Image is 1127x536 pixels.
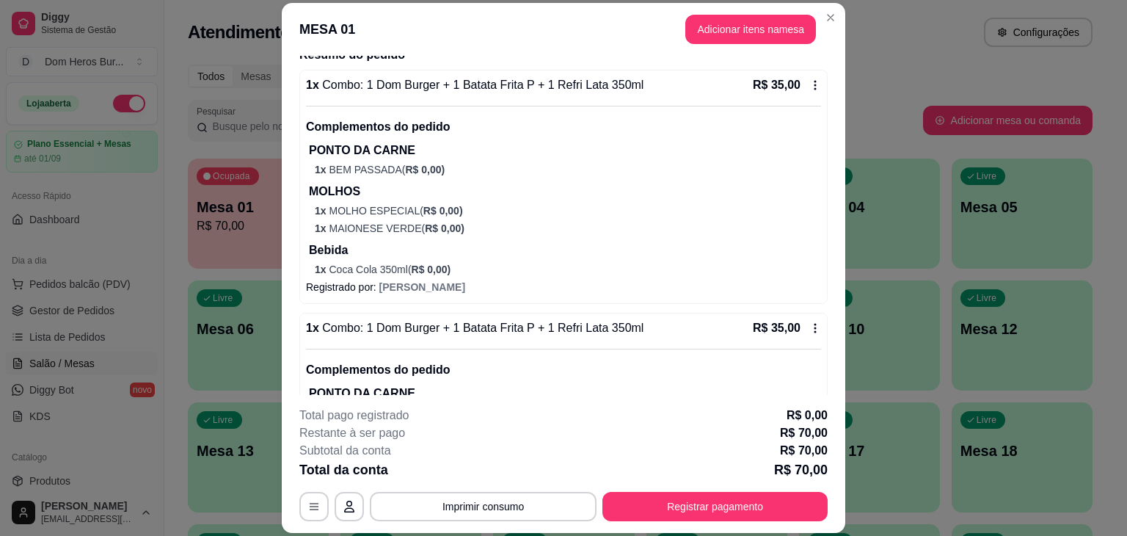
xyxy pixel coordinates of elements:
span: Combo: 1 Dom Burger + 1 Batata Frita P + 1 Refri Lata 350ml [319,79,644,91]
p: Total pago registrado [299,407,409,424]
span: 1 x [315,205,329,217]
p: Complementos do pedido [306,118,821,136]
button: Close [819,6,842,29]
p: MAIONESE VERDE ( [315,221,821,236]
header: MESA 01 [282,3,845,56]
p: R$ 70,00 [774,460,828,480]
p: Complementos do pedido [306,361,821,379]
p: 1 x [306,76,643,94]
span: R$ 0,00 ) [423,205,463,217]
p: PONTO DA CARNE [309,142,821,159]
h2: Resumo do pedido [299,46,828,64]
button: Imprimir consumo [370,492,597,521]
p: PONTO DA CARNE [309,385,821,402]
p: MOLHO ESPECIAL ( [315,203,821,218]
p: Bebida [309,242,821,259]
span: R$ 0,00 ) [412,264,451,275]
p: MOLHOS [309,183,821,200]
p: Subtotal da conta [299,442,391,460]
p: R$ 70,00 [780,424,828,442]
span: 1 x [315,164,329,175]
p: BEM PASSADA ( [315,162,821,177]
p: R$ 35,00 [753,76,800,94]
button: Registrar pagamento [602,492,828,521]
p: Coca Cola 350ml ( [315,262,821,277]
p: R$ 35,00 [753,319,800,337]
span: 1 x [315,222,329,234]
span: 1 x [315,264,329,275]
p: Total da conta [299,460,388,480]
p: R$ 0,00 [787,407,828,424]
button: Adicionar itens namesa [685,15,816,44]
span: R$ 0,00 ) [425,222,464,234]
p: Registrado por: [306,280,821,294]
span: [PERSON_NAME] [379,281,465,293]
span: Combo: 1 Dom Burger + 1 Batata Frita P + 1 Refri Lata 350ml [319,322,644,334]
p: R$ 70,00 [780,442,828,460]
p: Restante à ser pago [299,424,405,442]
p: 1 x [306,319,643,337]
span: R$ 0,00 ) [405,164,445,175]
